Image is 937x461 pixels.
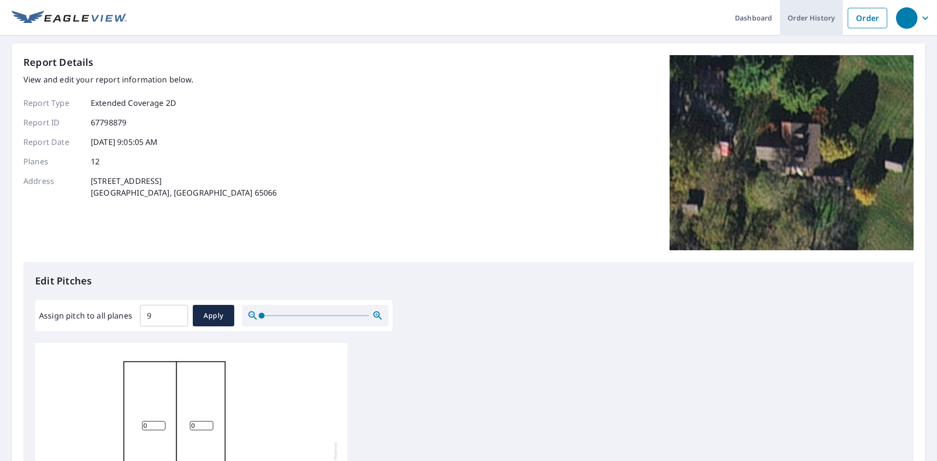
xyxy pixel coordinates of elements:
p: 67798879 [91,117,126,128]
p: Report Date [23,136,82,148]
p: [STREET_ADDRESS] [GEOGRAPHIC_DATA], [GEOGRAPHIC_DATA] 65066 [91,175,277,199]
p: Address [23,175,82,199]
span: Apply [201,310,226,322]
p: Edit Pitches [35,274,902,288]
a: Order [848,8,887,28]
p: Report ID [23,117,82,128]
input: 00.0 [140,302,188,329]
img: Top image [670,55,914,250]
p: Report Details [23,55,94,70]
p: Extended Coverage 2D [91,97,176,109]
p: View and edit your report information below. [23,74,277,85]
p: Report Type [23,97,82,109]
label: Assign pitch to all planes [39,310,132,321]
p: 12 [91,156,100,167]
button: Apply [193,305,234,326]
p: [DATE] 9:05:05 AM [91,136,158,148]
p: Planes [23,156,82,167]
img: EV Logo [12,11,127,25]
